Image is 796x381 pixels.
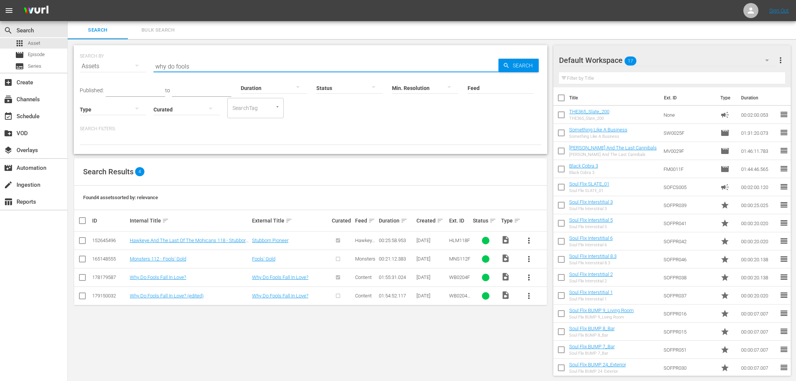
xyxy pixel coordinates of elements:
[437,217,444,224] span: sort
[83,195,158,200] span: Found 4 assets sorted by: relevance
[779,291,788,300] span: reorder
[569,242,613,247] div: Soul Flix Interstitial 6
[252,238,289,243] a: Stubborn Pioneer
[569,87,660,108] th: Title
[569,326,615,331] a: Soul Flix BUMP 8_Bar
[28,51,45,58] span: Episode
[252,293,308,299] a: Why Do Fools Fall In Love?
[779,110,788,119] span: reorder
[514,217,521,224] span: sort
[5,6,14,15] span: menu
[355,216,376,225] div: Feed
[661,160,718,178] td: FM0011F
[779,255,788,264] span: reorder
[738,359,779,377] td: 00:00:07.007
[569,290,613,295] a: Soul Flix Interstitial 1
[498,59,539,72] button: Search
[569,152,657,157] div: [PERSON_NAME] And The Last Cannibals
[15,50,24,59] span: Episode
[569,333,615,338] div: Soul Flix BUMP 8_Bar
[252,256,275,262] a: Fools' Gold
[28,62,41,70] span: Series
[286,217,292,224] span: sort
[4,112,13,121] span: Schedule
[569,351,615,356] div: Soul Flix BUMP 7_Bar
[661,142,718,160] td: MV0029F
[15,39,24,48] span: Asset
[379,274,414,280] div: 01:55:31.024
[569,362,626,367] a: Soul Flix BUMP 24_Exterior
[449,218,470,224] div: Ext. ID
[520,287,538,305] button: more_vert
[130,256,186,262] a: Monsters 112 - Fools' Gold
[769,8,789,14] a: Sign Out
[473,216,499,225] div: Status
[720,165,729,174] span: Episode
[738,142,779,160] td: 01:46:11.783
[661,232,718,250] td: SOFPR042
[661,124,718,142] td: SW0025F
[720,363,729,372] span: Promo
[92,274,128,280] div: 178179587
[449,256,470,262] span: MNS112F
[4,146,13,155] span: Overlays
[720,128,729,137] span: Episode
[720,309,729,318] span: Promo
[661,214,718,232] td: SOFPR041
[524,255,533,264] span: more_vert
[520,250,538,268] button: more_vert
[92,293,128,299] div: 179150032
[738,323,779,341] td: 00:00:07.007
[4,197,13,206] span: Reports
[162,217,169,224] span: sort
[18,2,54,20] img: ans4CAIJ8jUAAAAAAAAAAAAAAAAAAAAAAAAgQb4GAAAAAAAAAAAAAAAAAAAAAAAAJMjXAAAAAAAAAAAAAAAAAAAAAAAAgAT5G...
[416,256,447,262] div: [DATE]
[738,250,779,268] td: 00:00:20.138
[379,293,414,299] div: 01:54:52.117
[661,268,718,287] td: SOFPR038
[368,217,375,224] span: sort
[355,238,376,266] span: Hawkeye And The Last Of The Mohicans
[779,128,788,137] span: reorder
[661,341,718,359] td: SOFPR051
[720,327,729,336] span: Promo
[4,26,13,35] span: Search
[489,217,496,224] span: sort
[569,163,598,169] a: Black Cobra 3
[569,116,609,121] div: THE365_Slate_200
[80,56,146,77] div: Assets
[416,238,447,243] div: [DATE]
[332,218,353,224] div: Curated
[520,232,538,250] button: more_vert
[524,291,533,300] span: more_vert
[252,274,308,280] a: Why Do Fools Fall In Love?
[15,62,24,71] span: Series
[569,134,627,139] div: Something Like A Business
[779,363,788,372] span: reorder
[569,109,609,114] a: THE365_Slate_200
[720,183,729,192] span: Ad
[779,164,788,173] span: reorder
[569,170,598,175] div: Black Cobra 3
[524,273,533,282] span: more_vert
[83,167,134,176] span: Search Results
[738,196,779,214] td: 00:00:25.025
[738,268,779,287] td: 00:00:20.138
[569,206,613,211] div: Soul Flix Interstitial 3
[569,188,609,193] div: Soul Flix SLATE_01
[569,279,613,283] div: Soul Flix Interstitial 2
[659,87,716,108] th: Ext. ID
[4,95,13,104] span: Channels
[720,219,729,228] span: Promo
[355,256,375,262] span: Monsters
[779,200,788,209] span: reorder
[569,315,634,320] div: Soul Flix BUMP 9_Living Room
[355,293,372,299] span: Content
[738,232,779,250] td: 00:00:20.020
[738,305,779,323] td: 00:00:07.007
[720,146,729,155] span: Episode
[520,268,538,287] button: more_vert
[738,106,779,124] td: 00:02:00.053
[720,110,729,119] span: Ad
[80,87,104,93] span: Published:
